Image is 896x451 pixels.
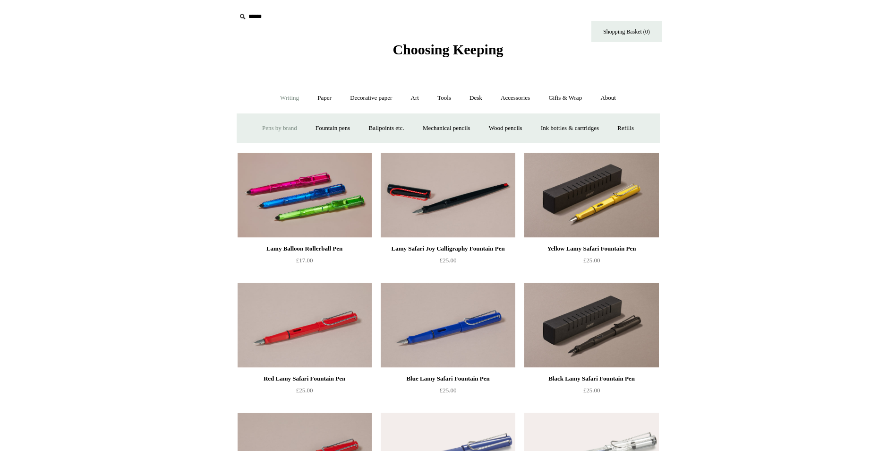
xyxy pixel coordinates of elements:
a: Lamy Safari Joy Calligraphy Fountain Pen Lamy Safari Joy Calligraphy Fountain Pen [381,153,515,238]
span: £25.00 [583,387,600,394]
a: Fountain pens [307,116,358,141]
a: Black Lamy Safari Fountain Pen Black Lamy Safari Fountain Pen [524,283,658,368]
a: Lamy Safari Joy Calligraphy Fountain Pen £25.00 [381,243,515,282]
span: Choosing Keeping [393,42,503,57]
div: Black Lamy Safari Fountain Pen [527,373,656,384]
span: £17.00 [296,257,313,264]
a: Refills [609,116,642,141]
div: Lamy Balloon Rollerball Pen [240,243,369,254]
img: Red Lamy Safari Fountain Pen [238,283,372,368]
a: Pens by brand [254,116,306,141]
a: Yellow Lamy Safari Fountain Pen £25.00 [524,243,658,282]
a: Accessories [492,86,538,111]
a: Mechanical pencils [414,116,479,141]
a: Lamy Balloon Rollerball Pen Lamy Balloon Rollerball Pen [238,153,372,238]
div: Yellow Lamy Safari Fountain Pen [527,243,656,254]
img: Yellow Lamy Safari Fountain Pen [524,153,658,238]
a: Black Lamy Safari Fountain Pen £25.00 [524,373,658,412]
a: Writing [272,86,307,111]
span: £25.00 [583,257,600,264]
a: Gifts & Wrap [540,86,590,111]
img: Blue Lamy Safari Fountain Pen [381,283,515,368]
div: Lamy Safari Joy Calligraphy Fountain Pen [383,243,512,254]
a: Desk [461,86,491,111]
span: £25.00 [440,257,457,264]
a: Ballpoints etc. [360,116,413,141]
a: Blue Lamy Safari Fountain Pen £25.00 [381,373,515,412]
a: Ink bottles & cartridges [532,116,607,141]
div: Red Lamy Safari Fountain Pen [240,373,369,384]
a: Decorative paper [341,86,401,111]
img: Lamy Balloon Rollerball Pen [238,153,372,238]
a: Lamy Balloon Rollerball Pen £17.00 [238,243,372,282]
a: Yellow Lamy Safari Fountain Pen Yellow Lamy Safari Fountain Pen [524,153,658,238]
a: Shopping Basket (0) [591,21,662,42]
a: Red Lamy Safari Fountain Pen £25.00 [238,373,372,412]
a: Choosing Keeping [393,49,503,56]
img: Lamy Safari Joy Calligraphy Fountain Pen [381,153,515,238]
a: Red Lamy Safari Fountain Pen Red Lamy Safari Fountain Pen [238,283,372,368]
img: Black Lamy Safari Fountain Pen [524,283,658,368]
span: £25.00 [440,387,457,394]
a: Blue Lamy Safari Fountain Pen Blue Lamy Safari Fountain Pen [381,283,515,368]
a: About [592,86,624,111]
a: Art [402,86,427,111]
span: £25.00 [296,387,313,394]
div: Blue Lamy Safari Fountain Pen [383,373,512,384]
a: Wood pencils [480,116,531,141]
a: Tools [429,86,460,111]
a: Paper [309,86,340,111]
